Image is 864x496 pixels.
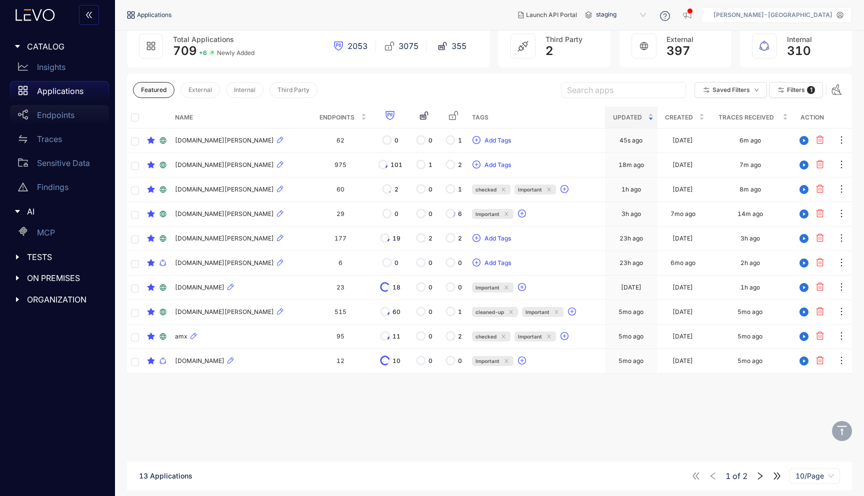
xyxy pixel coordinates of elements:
span: amx [175,333,187,340]
span: 0 [428,259,432,266]
div: 5mo ago [737,357,762,364]
span: 2 [458,161,462,168]
span: 1 [428,161,432,168]
div: 5mo ago [618,333,643,340]
span: caret-right [14,208,21,215]
th: Name [171,106,311,128]
span: 60 [392,308,400,315]
span: ellipsis [836,355,846,367]
button: plus-circle [567,304,580,320]
span: Important [525,307,549,317]
span: plus-circle [518,209,526,218]
button: play-circle [796,132,812,148]
td: 95 [311,324,370,349]
span: 0 [428,186,432,193]
button: Saved Filtersdown [694,82,767,98]
span: 0 [428,210,432,217]
button: play-circle [796,255,812,271]
span: play-circle [796,356,811,365]
span: 0 [394,210,398,217]
button: play-circle [796,304,812,320]
div: [DATE] [672,308,693,315]
span: ellipsis [836,257,846,269]
button: play-circle [796,279,812,295]
span: 11 [392,333,400,340]
span: ellipsis [836,331,846,342]
span: Traces Received [712,112,780,123]
button: ellipsis [836,181,847,197]
div: 14m ago [737,210,763,217]
button: ellipsis [836,328,847,344]
td: 29 [311,202,370,226]
a: Applications [10,81,109,105]
span: Add Tags [484,137,511,144]
span: 2 [545,44,553,58]
a: Sensitive Data [10,153,109,177]
span: close [553,309,560,314]
span: Important [475,209,499,219]
span: play-circle [796,332,811,341]
span: External [666,35,693,43]
span: plus-circle [568,307,576,316]
span: Important [518,331,542,341]
td: 177 [311,226,370,251]
button: plus-circle [560,181,573,197]
span: TESTS [27,252,101,261]
div: 45s ago [619,137,642,144]
div: [DATE] [672,235,693,242]
span: [DOMAIN_NAME][PERSON_NAME] [175,137,274,144]
span: star [147,210,155,218]
a: MCP [10,222,109,246]
span: 1 [458,137,462,144]
button: play-circle [796,206,812,222]
span: star [147,357,155,365]
div: 1h ago [740,284,760,291]
button: External [180,82,220,98]
div: [DATE] [672,284,693,291]
span: 1 [458,308,462,315]
a: Endpoints [10,105,109,129]
span: play-circle [796,209,811,218]
span: 13 Applications [139,471,192,480]
div: AI [6,201,109,222]
span: 355 [451,41,466,50]
span: Newly Added [217,49,254,56]
span: play-circle [796,160,811,169]
span: plus-circle [472,258,480,267]
span: ON PREMISES [27,273,101,282]
div: [DATE] [672,186,693,193]
button: ellipsis [836,206,847,222]
button: ellipsis [836,132,847,148]
span: cleaned-up [475,307,504,317]
span: 0 [458,357,462,364]
span: + 6 [199,49,207,56]
span: of [725,471,747,480]
span: close [500,334,507,339]
span: Applications [137,11,171,18]
span: plus-circle [472,136,480,145]
span: ellipsis [836,159,846,171]
span: [DOMAIN_NAME][PERSON_NAME] [175,161,274,168]
span: ellipsis [836,184,846,195]
span: play-circle [796,283,811,292]
span: caret-right [14,253,21,260]
span: 0 [428,357,432,364]
div: [DATE] [672,333,693,340]
span: [DOMAIN_NAME][PERSON_NAME] [175,235,274,242]
span: ellipsis [836,306,846,318]
a: Findings [10,177,109,201]
span: plus-circle [518,283,526,292]
span: play-circle [796,307,811,316]
span: ellipsis [836,282,846,293]
div: CATALOG [6,36,109,57]
span: star [147,161,155,169]
span: Filters [787,86,805,93]
span: warning [18,182,28,192]
button: Filters 1 [769,82,823,98]
span: 0 [428,308,432,315]
div: 23h ago [619,235,643,242]
div: 1h ago [621,186,641,193]
span: play-circle [796,136,811,145]
span: play-circle [796,185,811,194]
td: 6 [311,251,370,275]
